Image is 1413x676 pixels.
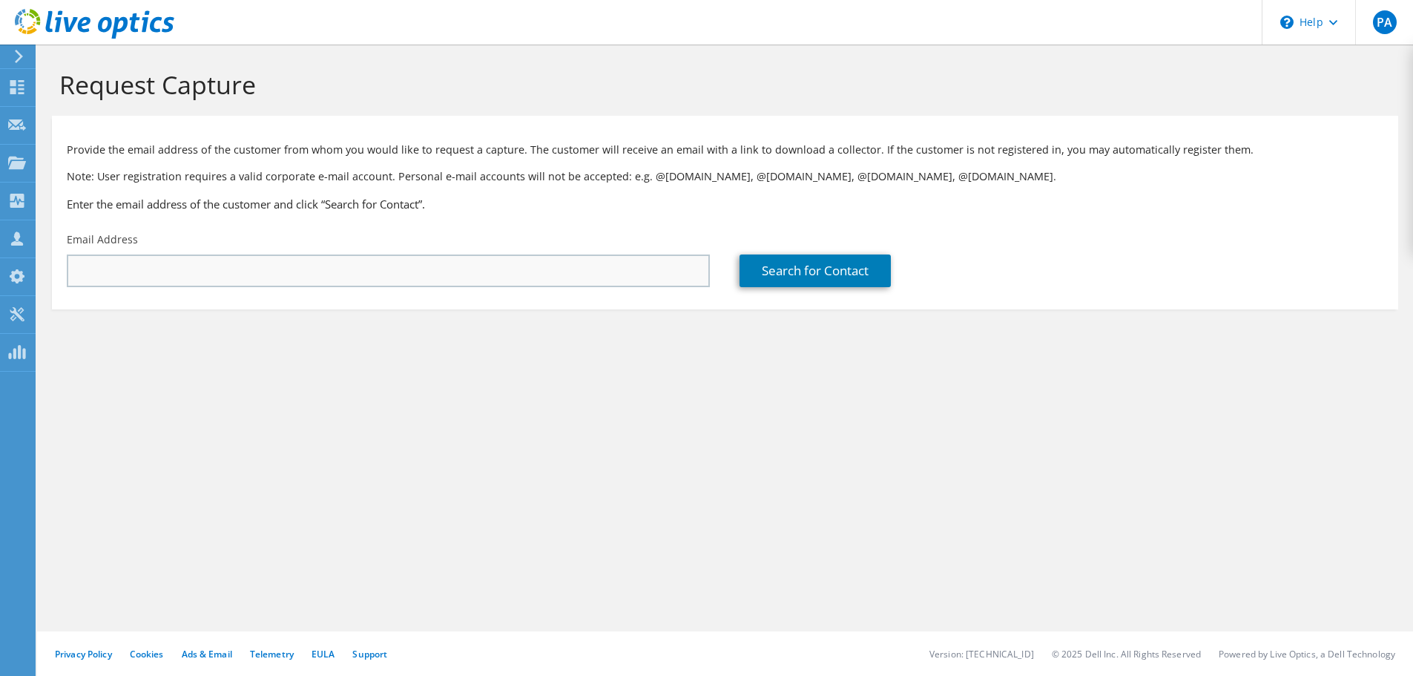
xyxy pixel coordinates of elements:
a: Telemetry [250,648,294,660]
a: Privacy Policy [55,648,112,660]
span: PA [1373,10,1397,34]
a: Search for Contact [740,255,891,287]
li: Powered by Live Optics, a Dell Technology [1219,648,1395,660]
svg: \n [1280,16,1294,29]
a: Support [352,648,387,660]
a: Ads & Email [182,648,232,660]
a: EULA [312,648,335,660]
p: Provide the email address of the customer from whom you would like to request a capture. The cust... [67,142,1383,158]
p: Note: User registration requires a valid corporate e-mail account. Personal e-mail accounts will ... [67,168,1383,185]
h3: Enter the email address of the customer and click “Search for Contact”. [67,196,1383,212]
h1: Request Capture [59,69,1383,100]
a: Cookies [130,648,164,660]
label: Email Address [67,232,138,247]
li: Version: [TECHNICAL_ID] [929,648,1034,660]
li: © 2025 Dell Inc. All Rights Reserved [1052,648,1201,660]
